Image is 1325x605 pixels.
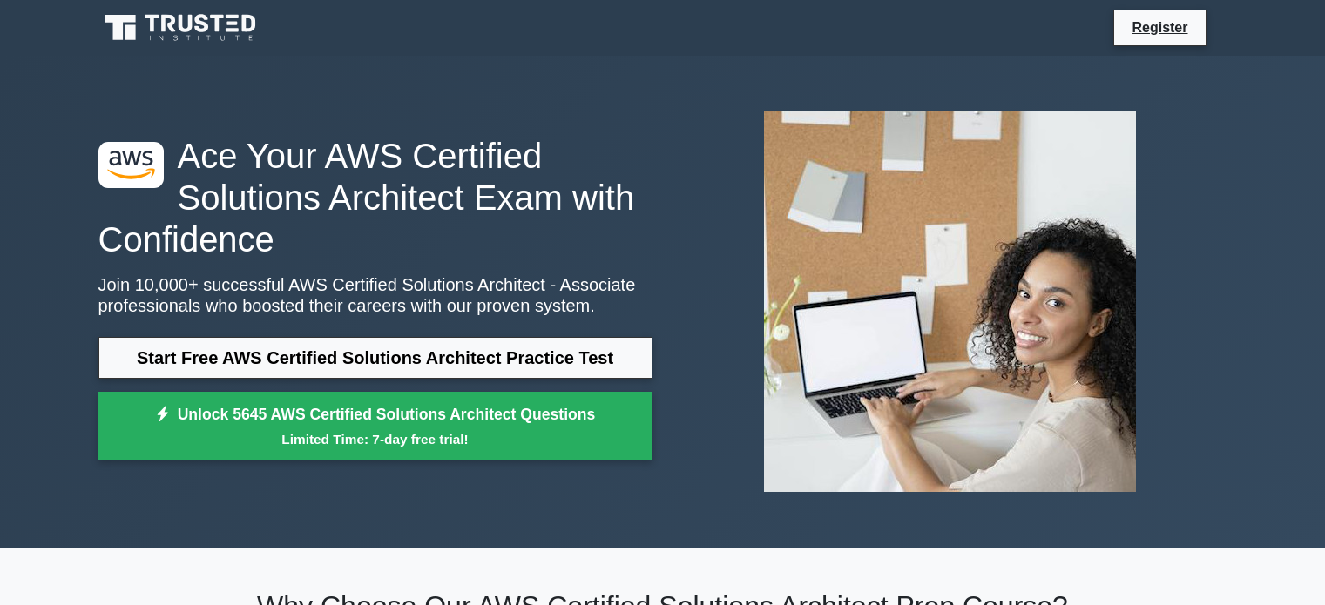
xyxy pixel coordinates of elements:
[98,274,652,316] p: Join 10,000+ successful AWS Certified Solutions Architect - Associate professionals who boosted t...
[98,392,652,461] a: Unlock 5645 AWS Certified Solutions Architect QuestionsLimited Time: 7-day free trial!
[98,135,652,260] h1: Ace Your AWS Certified Solutions Architect Exam with Confidence
[98,337,652,379] a: Start Free AWS Certified Solutions Architect Practice Test
[120,429,631,449] small: Limited Time: 7-day free trial!
[1121,17,1198,38] a: Register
